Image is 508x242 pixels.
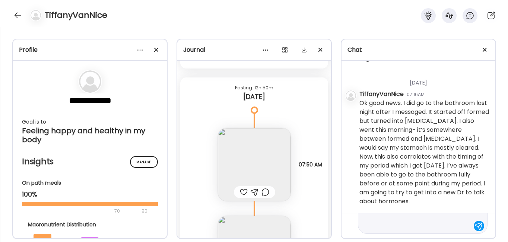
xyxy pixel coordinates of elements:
div: Chat [347,45,489,54]
div: 90 [141,207,148,216]
div: 07:16AM [407,91,425,98]
span: 07:50 AM [299,161,322,168]
div: Feeling happy and healthy in my body [22,126,158,144]
div: Journal [183,45,325,54]
h4: TiffanyVanNice [45,9,107,21]
div: Ok good news. I did go to the bathroom last night after I messaged. It started off formed but tur... [359,99,489,206]
div: Macronutrient Distribution [28,221,152,229]
img: images%2FZgJF31Rd8kYhOjF2sNOrWQwp2zj1%2F66GqsVxHZj5ZyqLeV4ta%2FEXvSrDbYYf7QDV6ZGqg7_240 [218,128,291,201]
img: bg-avatar-default.svg [346,90,356,101]
div: 100% [22,190,158,199]
img: bg-avatar-default.svg [31,10,41,20]
img: bg-avatar-default.svg [79,70,101,93]
div: Fasting: 12h 50m [186,83,322,92]
div: TiffanyVanNice [359,90,404,99]
div: 70 [22,207,139,216]
div: Manage [130,156,158,168]
div: [DATE] [186,92,322,101]
div: Goal is to [22,117,158,126]
div: [DATE] [359,70,489,90]
h2: Insights [22,156,158,167]
div: Profile [19,45,161,54]
div: On path meals [22,179,158,187]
